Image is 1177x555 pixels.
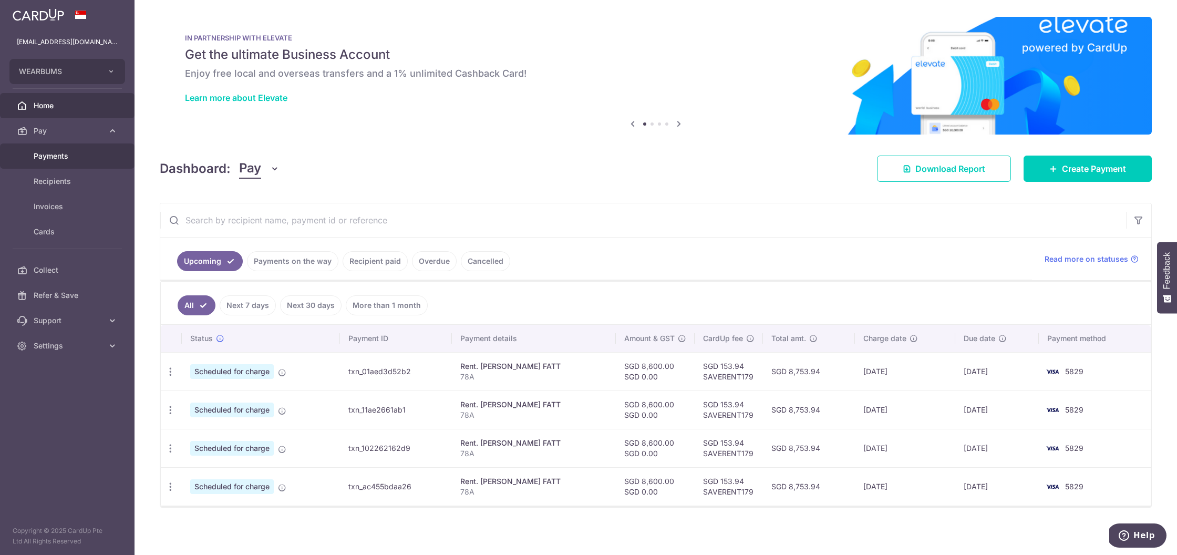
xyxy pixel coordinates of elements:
span: Amount & GST [624,333,675,344]
img: Bank Card [1042,365,1063,378]
span: CardUp fee [703,333,743,344]
span: 5829 [1065,367,1083,376]
td: SGD 8,753.94 [763,429,855,467]
td: SGD 8,600.00 SGD 0.00 [616,429,695,467]
h4: Dashboard: [160,159,231,178]
span: Scheduled for charge [190,403,274,417]
span: 5829 [1065,482,1083,491]
span: Invoices [34,201,103,212]
td: SGD 8,600.00 SGD 0.00 [616,352,695,390]
iframe: Opens a widget where you can find more information [1109,523,1166,550]
span: Total amt. [771,333,806,344]
div: Rent. [PERSON_NAME] FATT [460,399,607,410]
a: Download Report [877,156,1011,182]
td: txn_11ae2661ab1 [340,390,452,429]
span: WEARBUMS [19,66,97,77]
td: txn_01aed3d52b2 [340,352,452,390]
button: Feedback - Show survey [1157,242,1177,313]
td: [DATE] [855,390,955,429]
a: More than 1 month [346,295,428,315]
td: SGD 153.94 SAVERENT179 [695,390,763,429]
p: 78A [460,448,607,459]
td: txn_ac455bdaa26 [340,467,452,506]
h6: Enjoy free local and overseas transfers and a 1% unlimited Cashback Card! [185,67,1127,80]
a: Next 30 days [280,295,342,315]
span: Pay [34,126,103,136]
td: SGD 8,753.94 [763,467,855,506]
th: Payment ID [340,325,452,352]
input: Search by recipient name, payment id or reference [160,203,1126,237]
span: Settings [34,341,103,351]
span: Collect [34,265,103,275]
a: All [178,295,215,315]
span: Read more on statuses [1045,254,1128,264]
p: 78A [460,372,607,382]
span: Scheduled for charge [190,441,274,456]
button: Pay [239,159,280,179]
span: Cards [34,227,103,237]
span: Scheduled for charge [190,479,274,494]
td: [DATE] [955,467,1039,506]
span: Pay [239,159,261,179]
td: [DATE] [855,467,955,506]
td: SGD 153.94 SAVERENT179 [695,467,763,506]
span: Home [34,100,103,111]
span: Status [190,333,213,344]
td: [DATE] [955,352,1039,390]
a: Upcoming [177,251,243,271]
a: Next 7 days [220,295,276,315]
a: Read more on statuses [1045,254,1139,264]
p: 78A [460,410,607,420]
button: WEARBUMS [9,59,125,84]
a: Create Payment [1024,156,1152,182]
td: SGD 8,753.94 [763,352,855,390]
span: Payments [34,151,103,161]
p: [EMAIL_ADDRESS][DOMAIN_NAME] [17,37,118,47]
th: Payment method [1039,325,1151,352]
a: Cancelled [461,251,510,271]
h5: Get the ultimate Business Account [185,46,1127,63]
th: Payment details [452,325,616,352]
span: Feedback [1162,252,1172,289]
a: Recipient paid [343,251,408,271]
td: SGD 8,600.00 SGD 0.00 [616,467,695,506]
td: [DATE] [955,429,1039,467]
span: Recipients [34,176,103,187]
a: Overdue [412,251,457,271]
td: SGD 8,600.00 SGD 0.00 [616,390,695,429]
span: 5829 [1065,405,1083,414]
span: Refer & Save [34,290,103,301]
span: Charge date [863,333,906,344]
div: Rent. [PERSON_NAME] FATT [460,476,607,487]
td: txn_102262162d9 [340,429,452,467]
p: 78A [460,487,607,497]
span: Due date [964,333,995,344]
td: SGD 8,753.94 [763,390,855,429]
td: SGD 153.94 SAVERENT179 [695,352,763,390]
div: Rent. [PERSON_NAME] FATT [460,361,607,372]
span: Create Payment [1062,162,1126,175]
img: Bank Card [1042,442,1063,455]
img: Renovation banner [160,17,1152,135]
span: 5829 [1065,444,1083,453]
a: Payments on the way [247,251,338,271]
a: Learn more about Elevate [185,92,287,103]
img: Bank Card [1042,480,1063,493]
span: Scheduled for charge [190,364,274,379]
td: [DATE] [855,429,955,467]
p: IN PARTNERSHIP WITH ELEVATE [185,34,1127,42]
td: [DATE] [855,352,955,390]
span: Download Report [915,162,985,175]
img: Bank Card [1042,404,1063,416]
td: SGD 153.94 SAVERENT179 [695,429,763,467]
span: Support [34,315,103,326]
td: [DATE] [955,390,1039,429]
div: Rent. [PERSON_NAME] FATT [460,438,607,448]
img: CardUp [13,8,64,21]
